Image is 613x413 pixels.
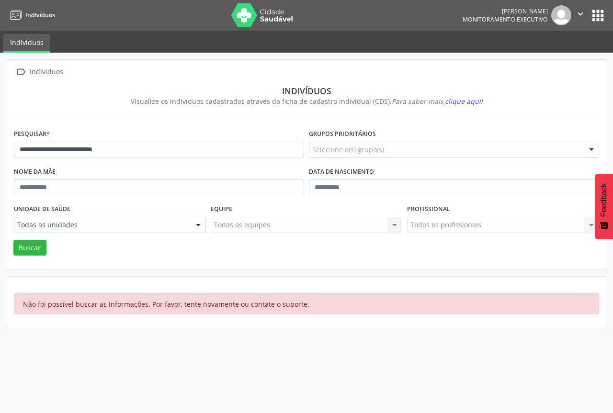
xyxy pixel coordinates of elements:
i:  [575,9,586,19]
span: Selecione o(s) grupo(s) [312,145,384,155]
label: Grupos prioritários [309,127,376,142]
div: Visualize os indivíduos cadastrados através da ficha de cadastro individual (CDS). [21,96,592,106]
i:  [14,65,28,79]
label: Pesquisar [14,127,50,142]
label: Nome da mãe [14,165,56,179]
label: Unidade de saúde [14,202,70,217]
button: Feedback - Mostrar pesquisa [595,174,613,239]
button:  [571,5,590,25]
a: Indivíduos [3,34,50,53]
span: clique aqui! [445,97,483,106]
div: Indivíduos [28,65,65,79]
div: [PERSON_NAME] [463,7,548,15]
i: Para saber mais, [392,97,483,106]
a:  Indivíduos [14,65,65,79]
img: img [551,5,571,25]
div: Não foi possível buscar as informações. Por favor, tente novamente ou contate o suporte. [14,293,599,314]
span: Feedback [600,183,608,217]
button: Buscar [13,240,46,256]
span: Indivíduos [25,11,55,19]
a: Indivíduos [7,7,55,23]
button: apps [590,7,606,24]
span: Monitoramento Executivo [463,15,548,23]
span: Todas as unidades [17,220,186,230]
label: Data de nascimento [309,165,374,179]
label: Profissional [407,202,450,217]
div: Indivíduos [21,86,592,96]
label: Equipe [211,202,232,217]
